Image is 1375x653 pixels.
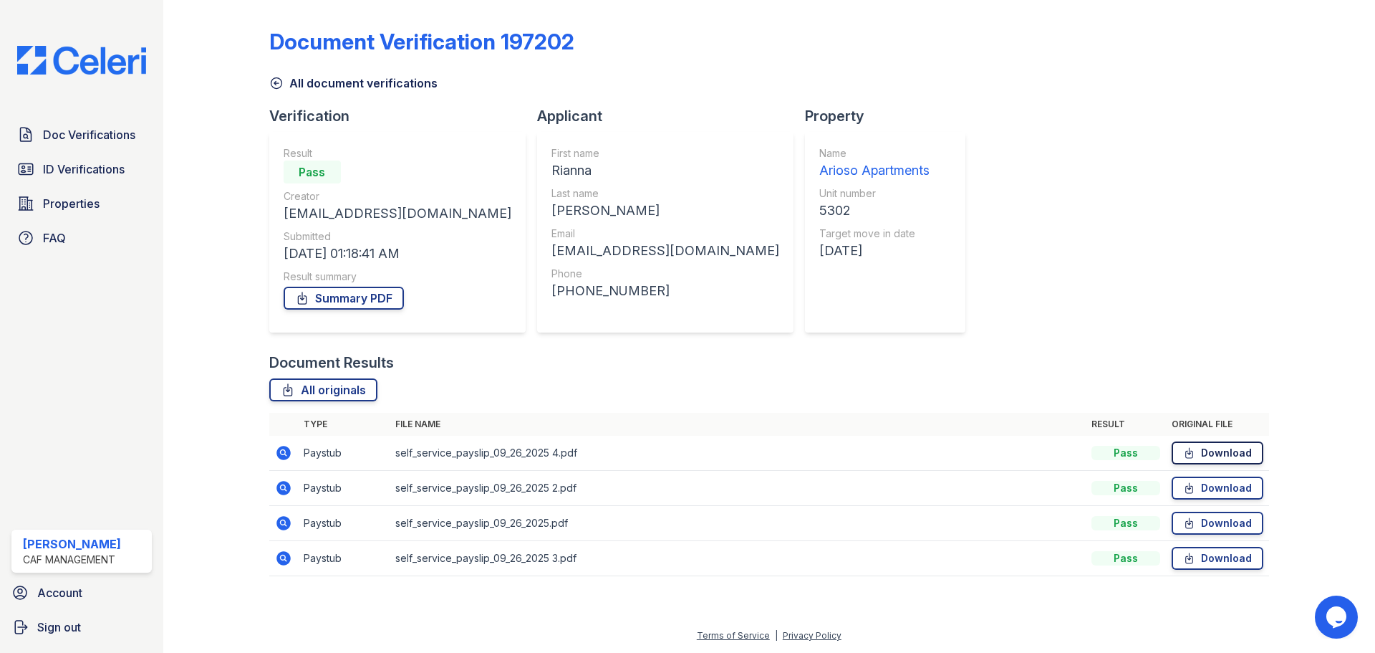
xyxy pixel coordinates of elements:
td: Paystub [298,506,390,541]
div: [DATE] 01:18:41 AM [284,244,511,264]
div: Document Verification 197202 [269,29,574,54]
div: Verification [269,106,537,126]
div: Name [819,146,930,161]
a: Sign out [6,613,158,642]
div: Applicant [537,106,805,126]
td: Paystub [298,471,390,506]
a: Download [1172,442,1263,464]
td: Paystub [298,436,390,471]
span: Sign out [37,619,81,636]
a: Terms of Service [697,630,770,641]
div: Pass [1091,446,1160,460]
td: self_service_payslip_09_26_2025 3.pdf [390,541,1086,576]
th: Result [1086,413,1166,436]
img: CE_Logo_Blue-a8612792a0a2168367f1c8372b55b34899dd931a85d93a1a3d3e32e68fde9ad4.png [6,46,158,75]
div: Pass [284,161,341,183]
span: Properties [43,195,100,212]
td: self_service_payslip_09_26_2025 2.pdf [390,471,1086,506]
iframe: chat widget [1315,596,1361,639]
div: [EMAIL_ADDRESS][DOMAIN_NAME] [284,204,511,224]
a: ID Verifications [11,155,152,183]
div: Result [284,146,511,161]
a: Download [1172,477,1263,500]
div: 5302 [819,201,930,221]
div: Property [805,106,977,126]
a: Privacy Policy [783,630,841,641]
a: All originals [269,378,377,401]
div: Unit number [819,186,930,201]
div: Arioso Apartments [819,161,930,181]
div: Rianna [551,161,779,181]
div: Creator [284,189,511,204]
div: | [775,630,778,641]
a: All document verifications [269,75,438,92]
span: Account [37,584,82,601]
a: Account [6,578,158,607]
td: Paystub [298,541,390,576]
div: [EMAIL_ADDRESS][DOMAIN_NAME] [551,241,779,261]
span: ID Verifications [43,161,125,178]
th: Original file [1166,413,1269,436]
div: Email [551,227,779,241]
a: FAQ [11,224,152,252]
div: Result summary [284,270,511,284]
a: Name Arioso Apartments [819,146,930,181]
a: Properties [11,189,152,218]
div: [PHONE_NUMBER] [551,281,779,301]
div: [DATE] [819,241,930,261]
a: Download [1172,547,1263,570]
th: Type [298,413,390,436]
a: Summary PDF [284,287,404,310]
div: Pass [1091,551,1160,566]
div: Submitted [284,229,511,244]
span: Doc Verifications [43,126,135,143]
div: Last name [551,186,779,201]
a: Download [1172,512,1263,535]
div: [PERSON_NAME] [23,535,121,553]
td: self_service_payslip_09_26_2025 4.pdf [390,436,1086,471]
div: Pass [1091,516,1160,530]
div: Target move in date [819,227,930,241]
div: Phone [551,267,779,281]
span: FAQ [43,229,66,247]
div: First name [551,146,779,161]
div: CAF Management [23,553,121,567]
div: Pass [1091,481,1160,495]
th: File name [390,413,1086,436]
div: [PERSON_NAME] [551,201,779,221]
a: Doc Verifications [11,120,152,149]
td: self_service_payslip_09_26_2025.pdf [390,506,1086,541]
div: Document Results [269,353,394,373]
